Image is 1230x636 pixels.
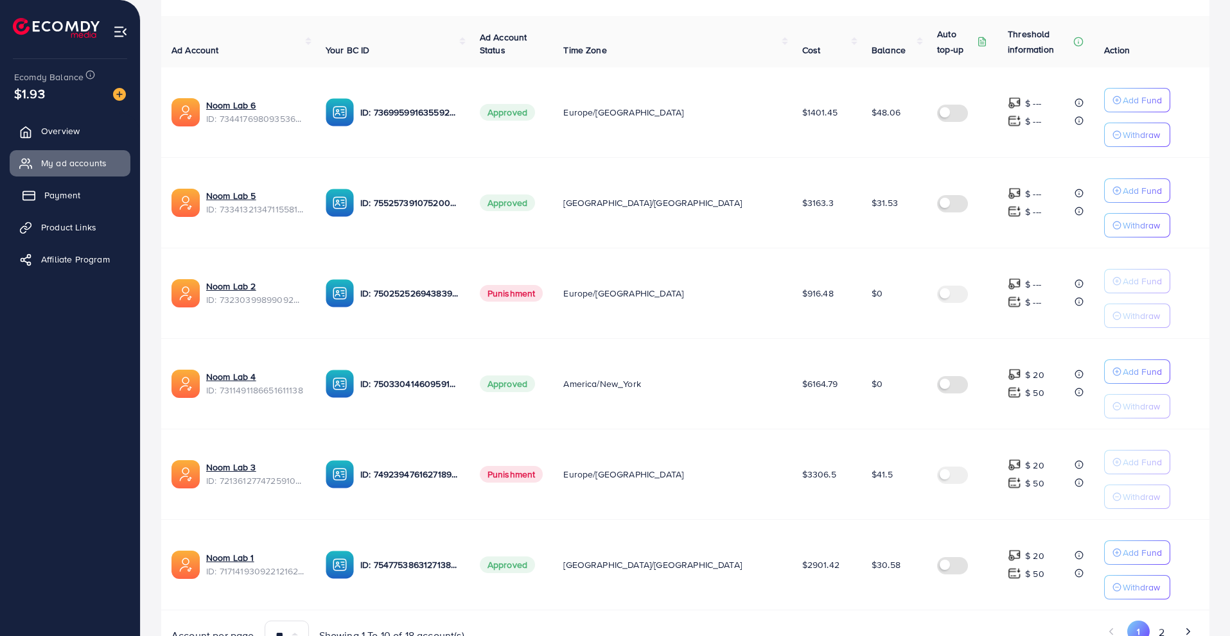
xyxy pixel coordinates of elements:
[802,468,836,481] span: $3306.5
[326,189,354,217] img: ic-ba-acc.ded83a64.svg
[802,558,839,571] span: $2901.42
[802,196,834,209] span: $3163.3
[1104,123,1170,147] button: Withdraw
[41,157,107,169] span: My ad accounts
[1104,575,1170,599] button: Withdraw
[206,384,305,397] span: ID: 7311491186651611138
[1025,277,1041,292] p: $ ---
[480,556,535,573] span: Approved
[1025,186,1041,202] p: $ ---
[872,468,893,481] span: $41.5
[1123,454,1162,470] p: Add Fund
[1008,368,1021,381] img: top-up amount
[1123,183,1162,198] p: Add Fund
[1123,364,1162,379] p: Add Fund
[1025,204,1041,219] p: $ ---
[41,221,96,234] span: Product Links
[1104,394,1170,418] button: Withdraw
[171,44,219,56] span: Ad Account
[937,26,974,57] p: Auto top-up
[206,551,305,578] div: <span class='underline'>Noom Lab 1</span></br>7171419309221216257
[802,287,834,300] span: $916.48
[206,565,305,578] span: ID: 7171419309221216257
[802,106,838,119] span: $1401.45
[171,370,200,398] img: ic-ads-acc.e4c84228.svg
[41,125,80,137] span: Overview
[872,196,898,209] span: $31.53
[1123,127,1160,142] p: Withdraw
[326,44,370,56] span: Your BC ID
[206,461,305,487] div: <span class='underline'>Noom Lab 3</span></br>7213612774725910530
[1123,545,1162,560] p: Add Fund
[1025,96,1041,111] p: $ ---
[1008,26,1071,57] p: Threshold information
[1104,450,1170,474] button: Add Fund
[360,376,459,391] p: ID: 7503304146095915016
[563,377,641,390] span: America/New_York
[1025,114,1041,129] p: $ ---
[171,551,200,579] img: ic-ads-acc.e4c84228.svg
[1104,269,1170,293] button: Add Fund
[802,377,838,390] span: $6164.79
[1008,458,1021,472] img: top-up amount
[206,112,305,125] span: ID: 7344176980935360513
[872,558,901,571] span: $30.58
[1008,96,1021,110] img: top-up amount
[1008,549,1021,562] img: top-up amount
[1008,476,1021,490] img: top-up amount
[206,99,256,112] a: Noom Lab 6
[1025,295,1041,310] p: $ ---
[14,71,83,83] span: Ecomdy Balance
[1104,178,1170,203] button: Add Fund
[872,44,906,56] span: Balance
[10,118,130,144] a: Overview
[206,203,305,216] span: ID: 7334132134711558146
[480,375,535,392] span: Approved
[206,189,305,216] div: <span class='underline'>Noom Lab 5</span></br>7334132134711558146
[13,18,100,38] img: logo
[206,280,256,293] a: Noom Lab 2
[10,214,130,240] a: Product Links
[872,377,883,390] span: $0
[171,189,200,217] img: ic-ads-acc.e4c84228.svg
[563,468,683,481] span: Europe/[GEOGRAPHIC_DATA]
[1104,304,1170,328] button: Withdraw
[206,280,305,306] div: <span class='underline'>Noom Lab 2</span></br>7323039989909209089
[1104,485,1170,509] button: Withdraw
[1025,548,1044,563] p: $ 20
[1104,88,1170,112] button: Add Fund
[480,466,543,483] span: Punishment
[1123,218,1160,233] p: Withdraw
[480,194,535,211] span: Approved
[326,98,354,126] img: ic-ba-acc.ded83a64.svg
[326,370,354,398] img: ic-ba-acc.ded83a64.svg
[1123,308,1160,323] p: Withdraw
[10,246,130,272] a: Affiliate Program
[206,189,256,202] a: Noom Lab 5
[44,189,80,202] span: Payment
[872,287,883,300] span: $0
[14,84,45,103] span: $1.93
[1123,489,1160,504] p: Withdraw
[563,558,742,571] span: [GEOGRAPHIC_DATA]/[GEOGRAPHIC_DATA]
[872,106,901,119] span: $48.06
[326,279,354,307] img: ic-ba-acc.ded83a64.svg
[802,44,821,56] span: Cost
[1104,44,1130,56] span: Action
[1104,213,1170,237] button: Withdraw
[1175,578,1220,626] iframe: Chat
[206,99,305,125] div: <span class='underline'>Noom Lab 6</span></br>7344176980935360513
[1008,277,1021,291] img: top-up amount
[10,182,130,208] a: Payment
[1008,386,1021,399] img: top-up amount
[1008,187,1021,200] img: top-up amount
[326,460,354,488] img: ic-ba-acc.ded83a64.svg
[1008,205,1021,218] img: top-up amount
[480,104,535,121] span: Approved
[113,24,128,39] img: menu
[1104,359,1170,384] button: Add Fund
[360,105,459,120] p: ID: 7369959916355928081
[1025,367,1044,382] p: $ 20
[563,196,742,209] span: [GEOGRAPHIC_DATA]/[GEOGRAPHIC_DATA]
